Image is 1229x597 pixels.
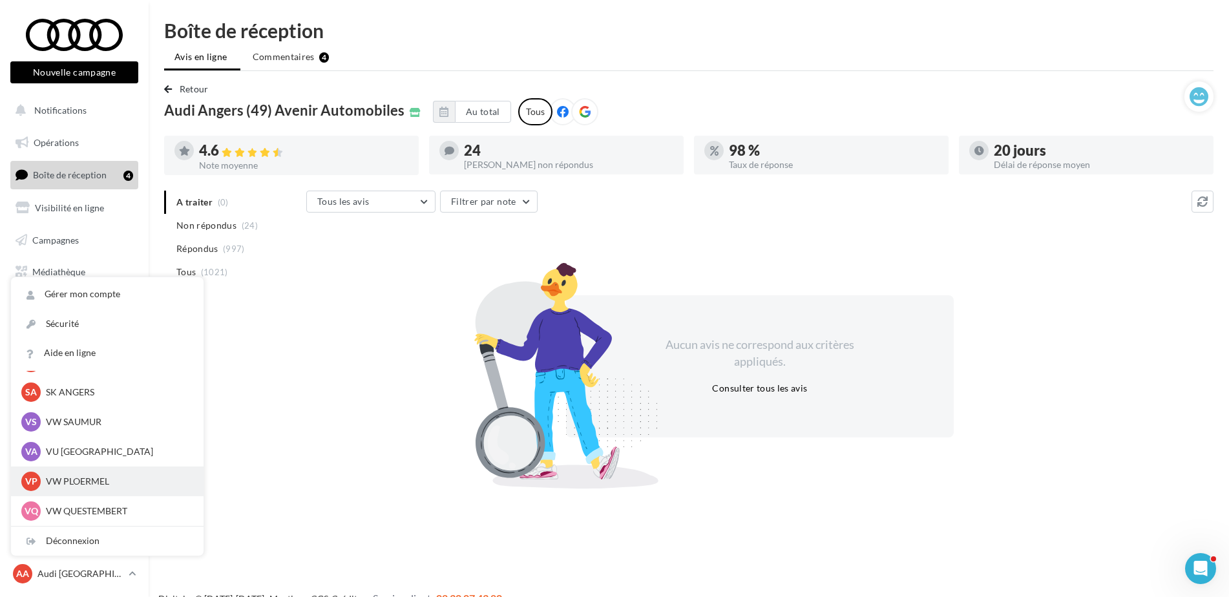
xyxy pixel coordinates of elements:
p: VU [GEOGRAPHIC_DATA] [46,445,188,458]
span: Tous les avis [317,196,370,207]
div: 4 [319,52,329,63]
span: Campagnes [32,234,79,245]
span: VA [25,445,37,458]
a: Sécurité [11,309,204,339]
span: Répondus [176,242,218,255]
div: 4.6 [199,143,408,158]
span: Notifications [34,105,87,116]
span: (1021) [201,267,228,277]
div: Boîte de réception [164,21,1213,40]
a: Boîte de réception4 [8,161,141,189]
span: (24) [242,220,258,231]
div: Tous [518,98,552,125]
div: 24 [464,143,673,158]
a: Campagnes [8,227,141,254]
span: AA [16,567,29,580]
button: Au total [455,101,511,123]
a: Gérer mon compte [11,280,204,309]
div: 4 [123,171,133,181]
div: 98 % [729,143,938,158]
div: [PERSON_NAME] non répondus [464,160,673,169]
div: Note moyenne [199,161,408,170]
p: VW PLOERMEL [46,475,188,488]
span: Boîte de réception [33,169,107,180]
span: Tous [176,266,196,278]
span: Visibilité en ligne [35,202,104,213]
a: AA Audi [GEOGRAPHIC_DATA] [10,561,138,586]
span: Médiathèque [32,266,85,277]
button: Nouvelle campagne [10,61,138,83]
div: 20 jours [994,143,1203,158]
button: Tous les avis [306,191,436,213]
div: Délai de réponse moyen [994,160,1203,169]
span: Non répondus [176,219,236,232]
a: Visibilité en ligne [8,194,141,222]
a: Médiathèque [8,258,141,286]
span: Commentaires [253,50,315,63]
button: Notifications [8,97,136,124]
button: Au total [433,101,511,123]
span: VS [25,415,37,428]
div: Taux de réponse [729,160,938,169]
div: Déconnexion [11,527,204,556]
button: Filtrer par note [440,191,538,213]
span: Opérations [34,137,79,148]
span: (997) [223,244,245,254]
p: VW SAUMUR [46,415,188,428]
a: PLV et print personnalisable [8,291,141,329]
a: Opérations [8,129,141,156]
button: Retour [164,81,214,97]
p: VW QUESTEMBERT [46,505,188,518]
iframe: Intercom live chat [1185,553,1216,584]
p: Audi [GEOGRAPHIC_DATA] [37,567,123,580]
span: VP [25,475,37,488]
button: Consulter tous les avis [707,381,812,396]
a: Aide en ligne [11,339,204,368]
div: Aucun avis ne correspond aux critères appliqués. [649,337,871,370]
p: SK ANGERS [46,386,188,399]
span: Audi Angers (49) Avenir Automobiles [164,103,404,118]
span: VQ [25,505,38,518]
span: Retour [180,83,209,94]
span: SA [25,386,37,399]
